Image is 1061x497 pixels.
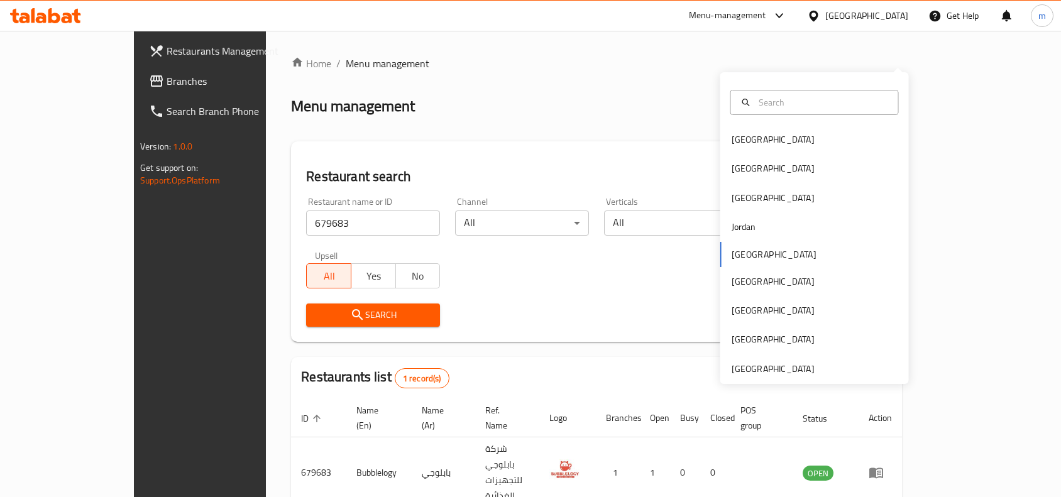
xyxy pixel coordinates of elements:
span: Search Branch Phone [167,104,301,119]
div: All [455,210,589,236]
div: [GEOGRAPHIC_DATA] [732,161,815,175]
span: No [401,267,436,285]
label: Upsell [315,251,338,259]
th: Closed [700,399,730,437]
div: [GEOGRAPHIC_DATA] [732,303,815,317]
button: All [306,263,351,288]
input: Search for restaurant name or ID.. [306,210,440,236]
div: Menu-management [689,8,766,23]
span: Status [803,411,844,426]
div: Jordan [732,220,756,234]
span: 1 record(s) [395,373,449,385]
div: Total records count [395,368,449,388]
span: Name (En) [356,403,397,433]
span: All [312,267,346,285]
th: Action [859,399,902,437]
nav: breadcrumb [291,56,902,71]
span: m [1038,9,1046,23]
h2: Restaurants list [301,368,449,388]
th: Busy [670,399,700,437]
span: Get support on: [140,160,198,176]
span: Yes [356,267,391,285]
span: 1.0.0 [173,138,192,155]
a: Support.OpsPlatform [140,172,220,188]
th: Open [640,399,670,437]
span: OPEN [803,466,833,481]
a: Branches [139,66,311,96]
a: Search Branch Phone [139,96,311,126]
a: Home [291,56,331,71]
h2: Menu management [291,96,415,116]
div: [GEOGRAPHIC_DATA] [732,332,815,346]
span: Branches [167,74,301,89]
div: All [604,210,738,236]
div: Menu [869,465,892,480]
span: Name (Ar) [422,403,460,433]
button: No [395,263,441,288]
th: Logo [539,399,596,437]
span: Version: [140,138,171,155]
span: POS group [740,403,778,433]
span: Menu management [346,56,429,71]
span: ID [301,411,325,426]
a: Restaurants Management [139,36,311,66]
span: Ref. Name [485,403,524,433]
img: Bubblelogy [549,454,581,486]
div: [GEOGRAPHIC_DATA] [732,191,815,205]
input: Search [754,96,891,109]
button: Search [306,303,440,327]
th: Branches [596,399,640,437]
span: Restaurants Management [167,43,301,58]
h2: Restaurant search [306,167,887,186]
div: [GEOGRAPHIC_DATA] [825,9,908,23]
div: [GEOGRAPHIC_DATA] [732,275,815,288]
div: [GEOGRAPHIC_DATA] [732,362,815,376]
li: / [336,56,341,71]
span: Search [316,307,430,323]
div: [GEOGRAPHIC_DATA] [732,133,815,146]
button: Yes [351,263,396,288]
